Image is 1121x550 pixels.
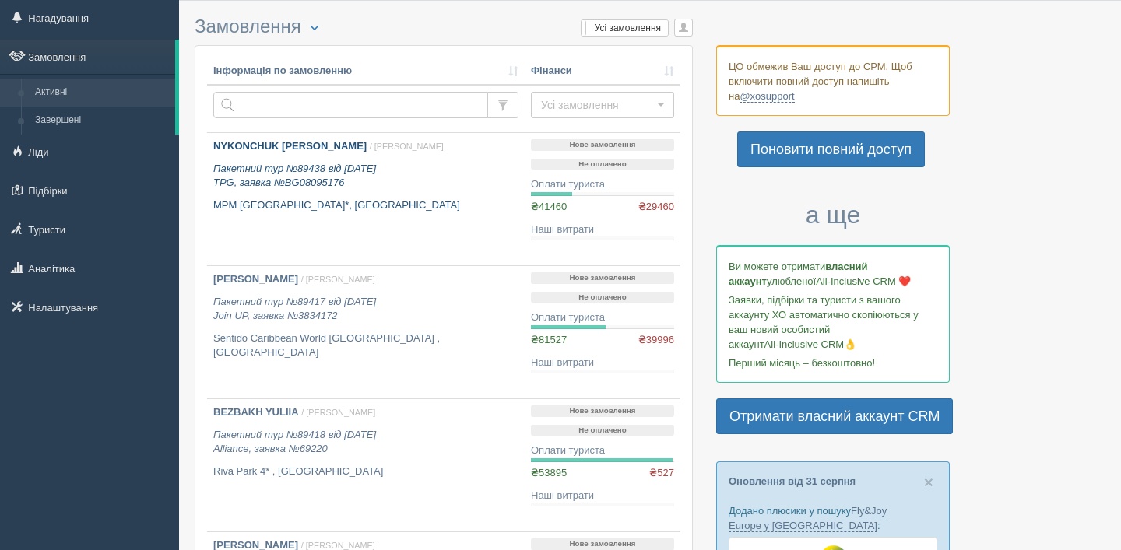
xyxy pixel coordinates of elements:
div: Оплати туриста [531,177,674,192]
div: Наші витрати [531,489,674,503]
h3: а ще [716,201,950,229]
button: Close [924,474,933,490]
label: Усі замовлення [582,20,668,36]
p: Нове замовлення [531,139,674,151]
a: Поновити повний доступ [737,131,925,167]
div: Наші витрати [531,356,674,370]
a: @xosupport [740,90,794,103]
div: Наші витрати [531,222,674,237]
a: Активні [28,79,175,107]
div: ЦО обмежив Ваш доступ до СРМ. Щоб включити повний доступ напишіть на [716,45,950,116]
p: Не оплачено [531,425,674,436]
p: Ви можете отримати улюбленої [729,259,937,289]
h3: Замовлення [195,16,693,37]
a: Завершені [28,107,175,135]
i: Пакетний тур №89438 від [DATE] TPG, заявка №BG08095176 [213,163,376,189]
span: ₴41460 [531,201,567,212]
p: Не оплачено [531,159,674,170]
p: MPM [GEOGRAPHIC_DATA]*, [GEOGRAPHIC_DATA] [213,198,518,213]
span: Усі замовлення [541,97,654,113]
p: Перший місяць – безкоштовно! [729,356,937,370]
a: Інформація по замовленню [213,64,518,79]
span: ₴39996 [638,333,674,348]
span: ₴29460 [638,200,674,215]
span: / [PERSON_NAME] [370,142,444,151]
a: Оновлення від 31 серпня [729,475,856,487]
span: ₴527 [649,466,674,481]
a: Отримати власний аккаунт CRM [716,398,953,434]
button: Усі замовлення [531,92,674,118]
a: [PERSON_NAME] / [PERSON_NAME] Пакетний тур №89417 від [DATE]Join UP, заявка №3834172 Sentido Cari... [207,266,525,398]
span: All-Inclusive CRM ❤️ [816,275,911,287]
p: Заявки, підбірки та туристи з вашого аккаунту ХО автоматично скопіюються у ваш новий особистий ак... [729,293,937,352]
b: NYKONCHUK [PERSON_NAME] [213,140,367,152]
span: All-Inclusive CRM👌 [764,338,857,350]
div: Оплати туриста [531,310,674,325]
a: NYKONCHUK [PERSON_NAME] / [PERSON_NAME] Пакетний тур №89438 від [DATE]TPG, заявка №BG08095176 MPM... [207,133,525,265]
p: Не оплачено [531,292,674,303]
a: Фінанси [531,64,674,79]
p: Нове замовлення [531,405,674,417]
b: [PERSON_NAME] [213,273,298,285]
i: Пакетний тур №89417 від [DATE] Join UP, заявка №3834172 [213,296,376,322]
span: ₴81527 [531,334,567,345]
span: ₴53895 [531,467,567,478]
input: Пошук за номером замовлення, ПІБ або паспортом туриста [213,92,488,118]
b: власний аккаунт [729,261,868,287]
a: Fly&Joy Europe у [GEOGRAPHIC_DATA] [729,505,887,532]
i: Пакетний тур №89418 від [DATE] Alliance, заявка №69220 [213,429,376,455]
span: / [PERSON_NAME] [301,541,375,550]
p: Нове замовлення [531,272,674,284]
p: Додано плюсики у пошуку : [729,503,937,533]
span: / [PERSON_NAME] [301,408,375,417]
p: Нове замовлення [531,538,674,550]
b: BEZBAKH YULIIA [213,406,299,418]
a: BEZBAKH YULIIA / [PERSON_NAME] Пакетний тур №89418 від [DATE]Alliance, заявка №69220 Riva Park 4*... [207,399,525,531]
div: Оплати туриста [531,443,674,458]
p: Riva Park 4* , [GEOGRAPHIC_DATA] [213,464,518,479]
span: / [PERSON_NAME] [301,275,375,284]
p: Sentido Caribbean World [GEOGRAPHIC_DATA] , [GEOGRAPHIC_DATA] [213,331,518,360]
span: × [924,473,933,491]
